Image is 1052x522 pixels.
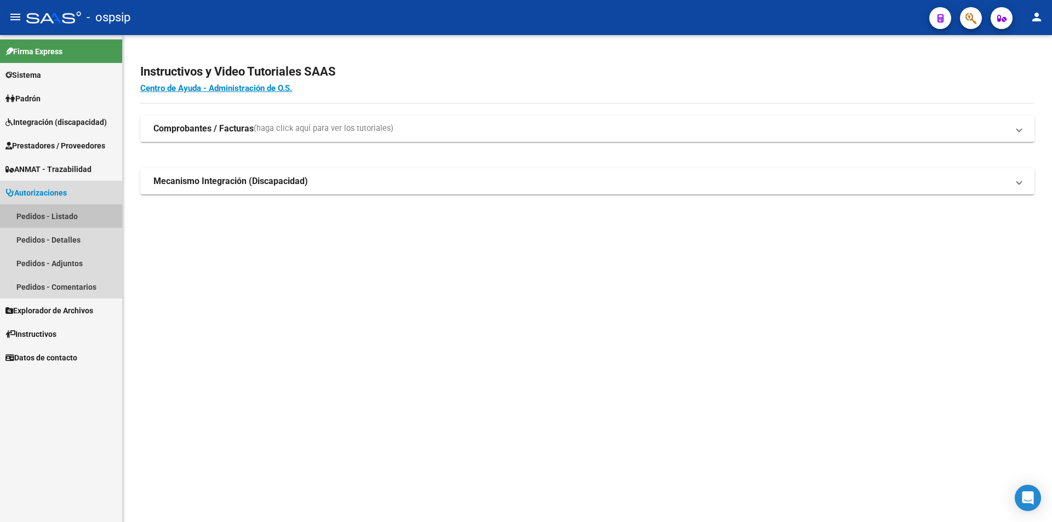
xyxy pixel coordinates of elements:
a: Centro de Ayuda - Administración de O.S. [140,83,292,93]
span: Integración (discapacidad) [5,116,107,128]
mat-expansion-panel-header: Comprobantes / Facturas(haga click aquí para ver los tutoriales) [140,116,1034,142]
mat-expansion-panel-header: Mecanismo Integración (Discapacidad) [140,168,1034,194]
span: ANMAT - Trazabilidad [5,163,92,175]
span: Padrón [5,93,41,105]
span: Datos de contacto [5,352,77,364]
div: Open Intercom Messenger [1015,485,1041,511]
span: Instructivos [5,328,56,340]
span: Sistema [5,69,41,81]
span: (haga click aquí para ver los tutoriales) [254,123,393,135]
mat-icon: menu [9,10,22,24]
strong: Mecanismo Integración (Discapacidad) [153,175,308,187]
strong: Comprobantes / Facturas [153,123,254,135]
span: Autorizaciones [5,187,67,199]
span: Firma Express [5,45,62,58]
span: - ospsip [87,5,130,30]
span: Prestadores / Proveedores [5,140,105,152]
span: Explorador de Archivos [5,305,93,317]
mat-icon: person [1030,10,1043,24]
h2: Instructivos y Video Tutoriales SAAS [140,61,1034,82]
